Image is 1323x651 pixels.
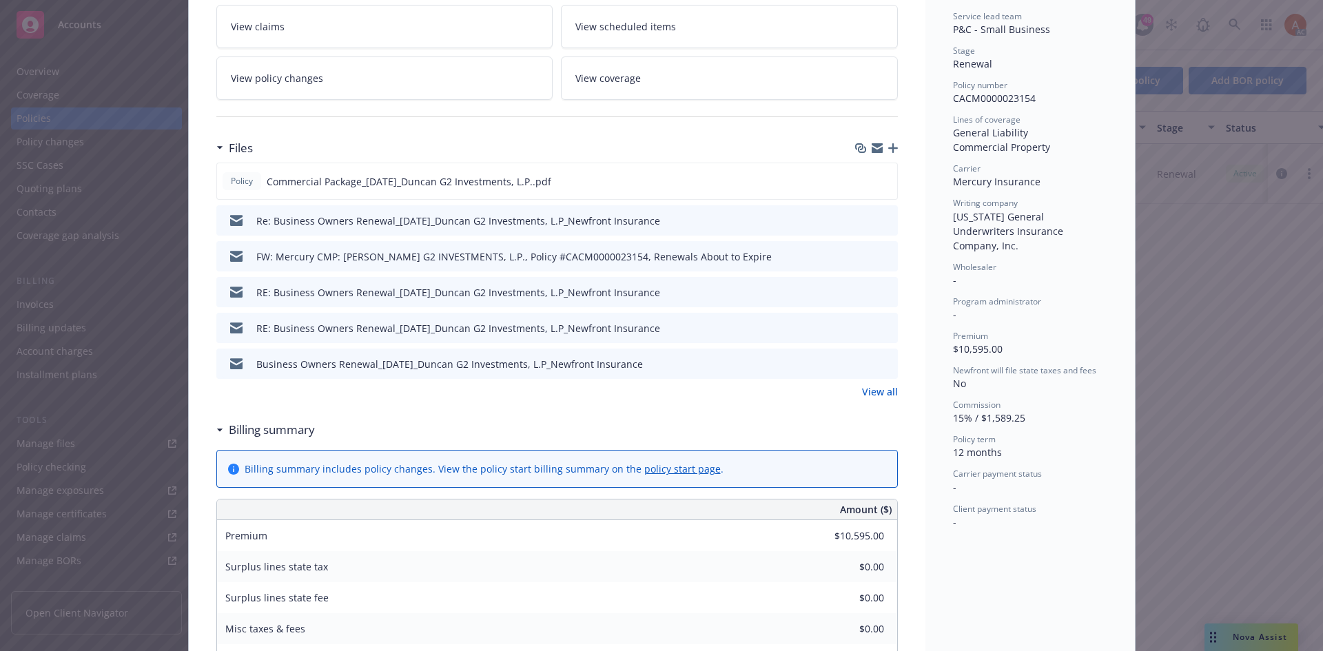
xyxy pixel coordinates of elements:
span: Program administrator [953,296,1041,307]
span: - [953,273,956,287]
span: Policy [228,175,256,187]
span: P&C - Small Business [953,23,1050,36]
span: Mercury Insurance [953,175,1040,188]
span: Renewal [953,57,992,70]
h3: Files [229,139,253,157]
span: Premium [225,529,267,542]
button: download file [858,249,869,264]
span: 15% / $1,589.25 [953,411,1025,424]
button: preview file [880,249,892,264]
span: View policy changes [231,71,323,85]
span: Carrier payment status [953,468,1042,479]
button: preview file [880,285,892,300]
input: 0.00 [803,526,892,546]
button: download file [858,321,869,335]
div: Business Owners Renewal_[DATE]_Duncan G2 Investments, L.P_Newfront Insurance [256,357,643,371]
div: Commercial Property [953,140,1107,154]
span: 12 months [953,446,1002,459]
span: Amount ($) [840,502,892,517]
span: - [953,481,956,494]
a: policy start page [644,462,721,475]
button: download file [858,285,869,300]
span: Wholesaler [953,261,996,273]
span: Premium [953,330,988,342]
input: 0.00 [803,557,892,577]
div: RE: Business Owners Renewal_[DATE]_Duncan G2 Investments, L.P_Newfront Insurance [256,285,660,300]
div: Re: Business Owners Renewal_[DATE]_Duncan G2 Investments, L.P_Newfront Insurance [256,214,660,228]
span: Policy term [953,433,996,445]
div: Billing summary includes policy changes. View the policy start billing summary on the . [245,462,724,476]
input: 0.00 [803,588,892,608]
span: View scheduled items [575,19,676,34]
span: Lines of coverage [953,114,1021,125]
button: preview file [880,357,892,371]
div: Files [216,139,253,157]
div: General Liability [953,125,1107,140]
span: - [953,308,956,321]
span: No [953,377,966,390]
span: Misc taxes & fees [225,622,305,635]
a: View all [862,384,898,399]
a: View coverage [561,56,898,100]
span: Surplus lines state fee [225,591,329,604]
button: download file [858,357,869,371]
span: View coverage [575,71,641,85]
span: Service lead team [953,10,1022,22]
h3: Billing summary [229,421,315,439]
span: View claims [231,19,285,34]
button: preview file [879,174,892,189]
button: download file [858,214,869,228]
button: download file [857,174,868,189]
span: Commission [953,399,1001,411]
span: Writing company [953,197,1018,209]
span: Newfront will file state taxes and fees [953,364,1096,376]
div: Billing summary [216,421,315,439]
button: preview file [880,214,892,228]
div: FW: Mercury CMP: [PERSON_NAME] G2 INVESTMENTS, L.P., Policy #CACM0000023154, Renewals About to Ex... [256,249,772,264]
div: RE: Business Owners Renewal_[DATE]_Duncan G2 Investments, L.P_Newfront Insurance [256,321,660,335]
a: View scheduled items [561,5,898,48]
span: Stage [953,45,975,56]
input: 0.00 [803,619,892,639]
span: - [953,515,956,528]
span: Client payment status [953,503,1036,515]
span: CACM0000023154 [953,92,1036,105]
span: [US_STATE] General Underwriters Insurance Company, Inc. [953,210,1066,252]
span: $10,595.00 [953,342,1003,355]
span: Surplus lines state tax [225,560,328,573]
span: Commercial Package_[DATE]_Duncan G2 Investments, L.P..pdf [267,174,551,189]
span: Carrier [953,163,981,174]
a: View claims [216,5,553,48]
span: Policy number [953,79,1007,91]
a: View policy changes [216,56,553,100]
button: preview file [880,321,892,335]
